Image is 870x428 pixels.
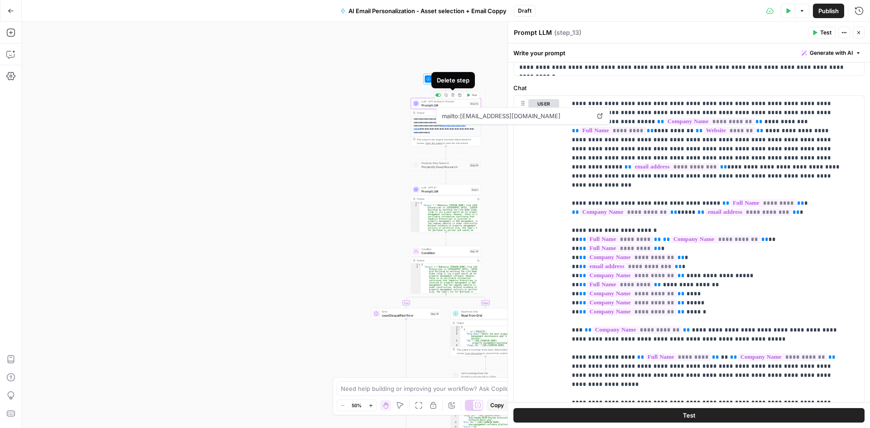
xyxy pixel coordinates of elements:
span: Copy the output [465,352,482,355]
button: Test [465,92,479,98]
div: 4 [451,333,461,340]
div: 1 [411,202,420,204]
div: Read from GridRead from GridStep 21Output[ { "__id":"9462270", "Blog Name":"Whats the best proper... [450,308,521,356]
g: Edge from step_10 to step_1 [445,171,447,184]
button: user [528,99,559,108]
span: ( step_13 ) [554,28,581,37]
span: Lead Disqualified Error [382,313,428,317]
span: Toggle code folding, rows 1 through 16 [418,264,421,266]
button: Copy [487,399,507,411]
textarea: Prompt LLM [514,28,552,37]
span: Condition [421,247,468,251]
span: Generate with AI [810,49,853,57]
div: 4 [451,426,459,428]
span: Test [820,29,831,37]
div: This output is too large & has been abbreviated for review. to view the full content. [457,348,519,355]
span: Error [382,310,428,313]
button: Generate with AI [798,47,865,59]
div: WorkflowInput SettingsInputs [411,74,481,85]
div: 1 [411,264,421,266]
button: Test [513,408,865,423]
div: Write your prompt [508,43,870,62]
span: Toggle code folding, rows 1 through 10 [458,326,460,328]
div: Output [417,259,474,262]
div: LLM · GPT-4.1Prompt LLMStep 1Output{ "Output 1":"Baboonie [PERSON_NAME] from [GEOGRAPHIC_DATA] En... [411,184,481,232]
span: Draft [518,7,532,15]
span: Copy [490,401,504,409]
span: Copy the output [425,142,443,144]
span: Toggle code folding, rows 2 through 9 [458,328,460,331]
label: Chat [513,83,865,92]
div: Delete step [437,76,469,85]
div: This output is too large & has been abbreviated for review. to view the full content. [417,138,479,145]
div: Step 13 [469,101,479,106]
g: Edge from step_14 to step_15 [406,294,446,308]
span: mailto:[EMAIL_ADDRESS][DOMAIN_NAME] [440,108,592,124]
div: ConditionConditionStep 14Output{ "Output 1":"Baboonie [PERSON_NAME] from [GEOGRAPHIC_DATA] Enterp... [411,246,481,294]
div: Step 1 [471,188,479,192]
div: 2 [451,414,459,421]
span: Get Knowledge Base File [461,375,508,379]
span: Test [683,411,696,420]
div: 1 [451,326,461,328]
div: Get Knowledge Base FileGet Knowledge Base FileStep 11 [450,370,521,381]
div: 2 [411,204,420,236]
div: 5 [451,340,461,344]
div: Step 15 [430,312,440,316]
g: Edge from step_21 to step_11 [485,356,486,370]
button: Test [808,27,836,38]
span: Prompt LLM [421,189,469,193]
span: Perplexity Deep Research [421,161,468,165]
span: LLM · GPT-4o Search Preview [421,100,468,103]
span: Test [472,93,477,97]
span: Prompt LLM [421,103,468,107]
div: 3 [451,421,459,426]
div: Output [457,321,514,325]
div: Output [417,111,474,115]
span: AI Email Personalization - Asset selection + Email Coppy [348,6,507,15]
span: LLM · GPT-4.1 [421,186,469,189]
span: Toggle code folding, rows 1 through 4 [417,202,420,204]
span: Condition [421,250,468,255]
span: Perplexity Deep Research [421,164,468,169]
div: 2 [411,266,421,298]
div: ErrorLead Disqualified ErrorStep 15 [371,308,441,319]
div: 2 [451,328,461,331]
g: Edge from step_1 to step_14 [445,232,447,245]
g: Edge from step_14 to step_21 [446,294,486,308]
div: 3 [451,331,461,333]
div: Step 10 [469,163,479,167]
div: 6 [451,344,461,351]
span: Publish [818,6,839,15]
div: Perplexity Deep ResearchPerplexity Deep ResearchStep 10 [411,160,481,171]
span: Get Knowledge Base File [461,371,508,375]
span: 50% [352,402,362,409]
button: AI Email Personalization - Asset selection + Email Coppy [335,4,512,18]
button: Publish [813,4,844,18]
g: Edge from step_13 to step_10 [445,146,447,159]
span: Read from Grid [461,313,507,317]
div: Step 14 [469,249,479,253]
div: Output [417,197,474,201]
span: Read from Grid [461,310,507,313]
